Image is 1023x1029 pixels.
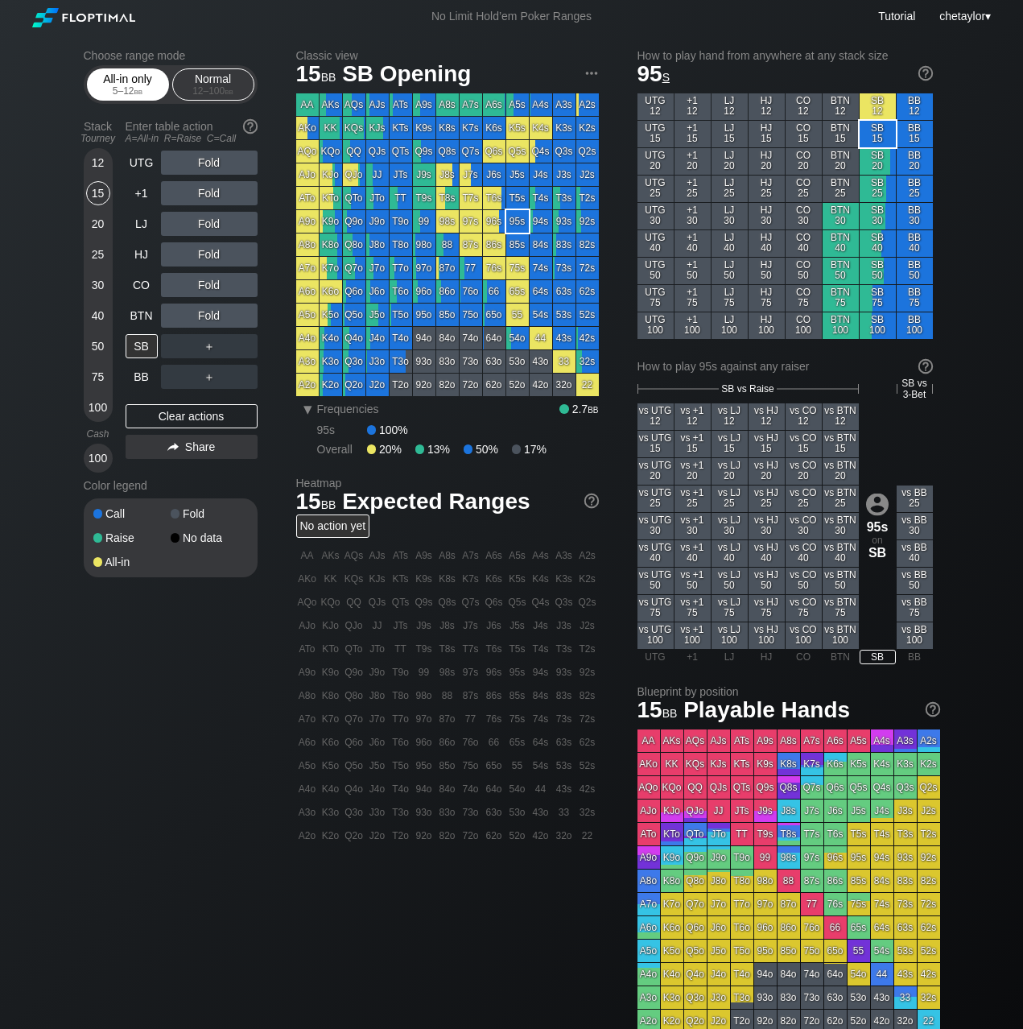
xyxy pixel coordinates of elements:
[126,151,158,175] div: UTG
[407,10,616,27] div: No Limit Hold’em Poker Ranges
[749,203,785,229] div: HJ 30
[897,312,933,339] div: BB 100
[749,312,785,339] div: HJ 100
[390,374,412,396] div: T2o
[77,133,119,144] div: Tourney
[343,93,365,116] div: AQs
[343,163,365,186] div: QJo
[553,140,575,163] div: Q3s
[935,7,992,25] div: ▾
[506,257,529,279] div: 75s
[390,117,412,139] div: KTs
[413,140,435,163] div: Q9s
[436,140,459,163] div: Q8s
[366,187,389,209] div: JTo
[553,233,575,256] div: 83s
[225,85,233,97] span: bb
[91,69,165,100] div: All-in only
[296,280,319,303] div: A6o
[637,360,933,373] div: How to play 95s against any raiser
[866,493,889,515] img: icon-avatar.b40e07d9.svg
[296,49,599,62] h2: Classic view
[712,148,748,175] div: LJ 20
[576,327,599,349] div: 42s
[436,350,459,373] div: 83o
[860,203,896,229] div: SB 30
[436,304,459,326] div: 85o
[413,257,435,279] div: 97o
[530,93,552,116] div: A4s
[436,257,459,279] div: 87o
[436,280,459,303] div: 86o
[296,327,319,349] div: A4o
[576,233,599,256] div: 82s
[576,350,599,373] div: 32s
[637,121,674,147] div: UTG 15
[460,327,482,349] div: 74o
[506,163,529,186] div: J5s
[436,117,459,139] div: K8s
[530,140,552,163] div: Q4s
[712,93,748,120] div: LJ 12
[296,163,319,186] div: AJo
[86,273,110,297] div: 30
[366,210,389,233] div: J9o
[436,187,459,209] div: T8s
[390,304,412,326] div: T5o
[296,304,319,326] div: A5o
[94,85,162,97] div: 5 – 12
[860,176,896,202] div: SB 25
[897,285,933,312] div: BB 75
[530,350,552,373] div: 43o
[126,212,158,236] div: LJ
[483,257,505,279] div: 76s
[483,117,505,139] div: K6s
[939,10,985,23] span: chetaylor
[576,187,599,209] div: T2s
[460,117,482,139] div: K7s
[637,285,674,312] div: UTG 75
[321,67,336,85] span: bb
[296,117,319,139] div: AKo
[320,280,342,303] div: K6o
[530,327,552,349] div: 44
[296,257,319,279] div: A7o
[390,233,412,256] div: T8o
[296,187,319,209] div: ATo
[712,203,748,229] div: LJ 30
[413,117,435,139] div: K9s
[637,176,674,202] div: UTG 25
[126,181,158,205] div: +1
[343,350,365,373] div: Q3o
[786,230,822,257] div: CO 40
[823,93,859,120] div: BTN 12
[126,273,158,297] div: CO
[749,285,785,312] div: HJ 75
[161,304,258,328] div: Fold
[583,492,600,510] img: help.32db89a4.svg
[553,187,575,209] div: T3s
[712,258,748,284] div: LJ 50
[674,148,711,175] div: +1 20
[506,280,529,303] div: 65s
[506,233,529,256] div: 85s
[460,350,482,373] div: 73o
[823,148,859,175] div: BTN 20
[530,304,552,326] div: 54s
[320,257,342,279] div: K7o
[296,140,319,163] div: AQo
[637,93,674,120] div: UTG 12
[674,176,711,202] div: +1 25
[161,334,258,358] div: ＋
[413,210,435,233] div: 99
[77,114,119,151] div: Stack
[86,242,110,267] div: 25
[413,93,435,116] div: A9s
[786,148,822,175] div: CO 20
[823,176,859,202] div: BTN 25
[86,446,110,470] div: 100
[296,210,319,233] div: A9o
[823,312,859,339] div: BTN 100
[576,210,599,233] div: 92s
[126,114,258,151] div: Enter table action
